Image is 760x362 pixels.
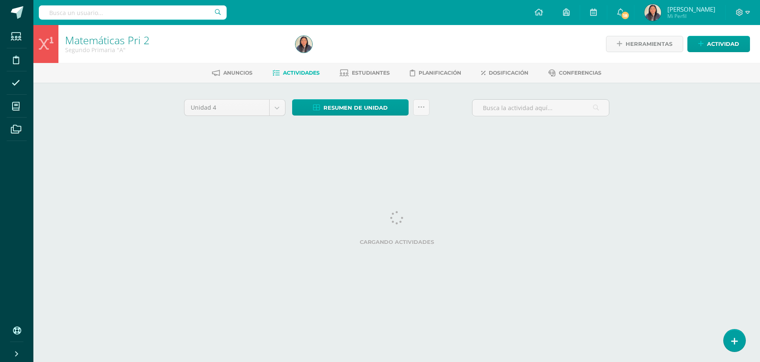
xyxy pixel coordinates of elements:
[184,239,610,245] label: Cargando actividades
[273,66,320,80] a: Actividades
[667,5,715,13] span: [PERSON_NAME]
[191,100,263,116] span: Unidad 4
[410,66,461,80] a: Planificación
[548,66,601,80] a: Conferencias
[419,70,461,76] span: Planificación
[687,36,750,52] a: Actividad
[223,70,252,76] span: Anuncios
[559,70,601,76] span: Conferencias
[283,70,320,76] span: Actividades
[606,36,683,52] a: Herramientas
[707,36,739,52] span: Actividad
[212,66,252,80] a: Anuncios
[340,66,390,80] a: Estudiantes
[323,100,388,116] span: Resumen de unidad
[65,33,149,47] a: Matemáticas Pri 2
[626,36,672,52] span: Herramientas
[644,4,661,21] img: 053f0824b320b518b52f6bf93d3dd2bd.png
[667,13,715,20] span: Mi Perfil
[292,99,409,116] a: Resumen de unidad
[184,100,285,116] a: Unidad 4
[39,5,227,20] input: Busca un usuario...
[472,100,609,116] input: Busca la actividad aquí...
[481,66,528,80] a: Dosificación
[65,46,285,54] div: Segundo Primaria 'A'
[621,11,630,20] span: 18
[489,70,528,76] span: Dosificación
[65,34,285,46] h1: Matemáticas Pri 2
[352,70,390,76] span: Estudiantes
[295,36,312,53] img: 053f0824b320b518b52f6bf93d3dd2bd.png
